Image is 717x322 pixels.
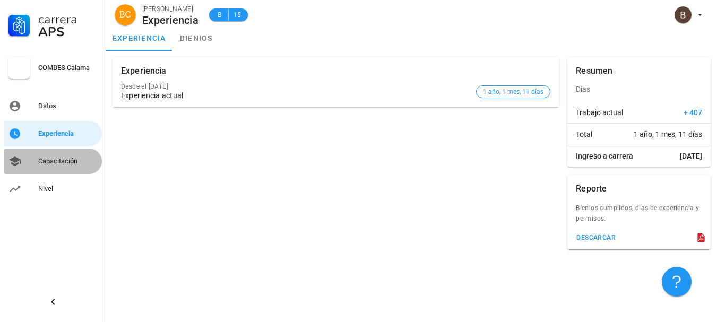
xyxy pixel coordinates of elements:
[121,83,472,90] div: Desde el [DATE]
[38,25,98,38] div: APS
[38,129,98,138] div: Experiencia
[121,91,472,100] div: Experiencia actual
[38,102,98,110] div: Datos
[142,14,198,26] div: Experiencia
[38,64,98,72] div: COMDES Calama
[38,157,98,166] div: Capacitación
[233,10,241,20] span: 15
[4,121,102,146] a: Experiencia
[680,151,702,161] span: [DATE]
[675,6,692,23] div: avatar
[576,175,607,203] div: Reporte
[4,176,102,202] a: Nivel
[4,149,102,174] a: Capacitación
[38,13,98,25] div: Carrera
[684,107,702,118] span: + 407
[576,129,592,140] span: Total
[576,234,616,241] div: descargar
[483,86,543,98] span: 1 año, 1 mes, 11 días
[142,4,198,14] div: [PERSON_NAME]
[119,4,131,25] span: BC
[106,25,172,51] a: experiencia
[38,185,98,193] div: Nivel
[576,151,633,161] span: Ingreso a carrera
[576,107,623,118] span: Trabajo actual
[4,93,102,119] a: Datos
[115,4,136,25] div: avatar
[567,203,711,230] div: Bienios cumplidos, dias de experiencia y permisos.
[567,76,711,102] div: Días
[572,230,620,245] button: descargar
[215,10,224,20] span: B
[576,57,612,85] div: Resumen
[634,129,702,140] span: 1 año, 1 mes, 11 días
[121,57,167,85] div: Experiencia
[172,25,220,51] a: bienios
